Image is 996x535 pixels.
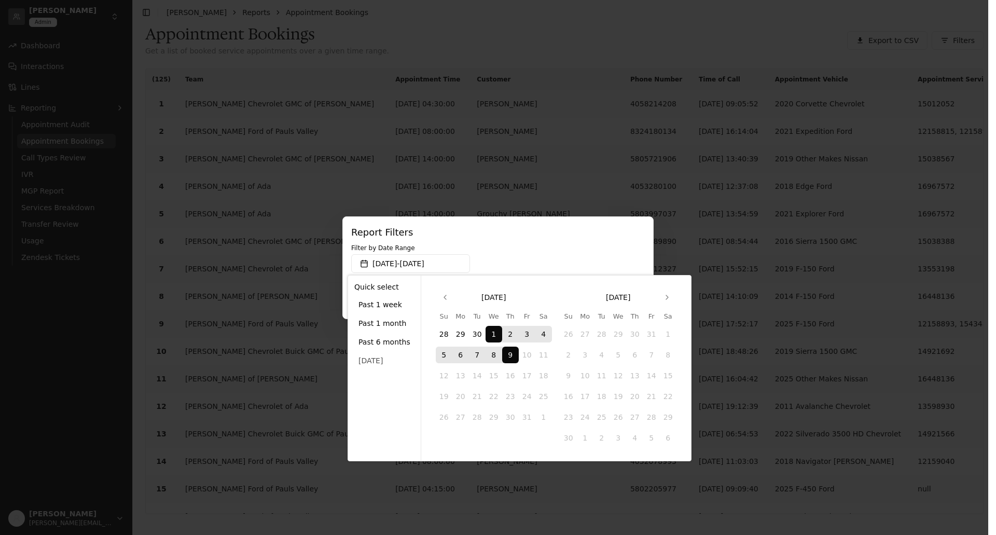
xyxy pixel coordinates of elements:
th: Monday [577,311,593,322]
button: 3 [519,326,535,342]
th: Wednesday [486,311,502,322]
div: Quick select [354,282,414,292]
button: 8 [486,347,502,363]
button: 28 [436,326,452,342]
button: Report FiltersFilter by Date RangeFilter Teams[PERSON_NAME] Chevrolet Buick GMC of Pauls Valley, ... [351,254,470,273]
th: Thursday [502,311,519,322]
th: Saturday [660,311,676,322]
th: Saturday [535,311,552,322]
button: 29 [452,326,469,342]
button: Past 1 week [354,296,414,313]
p: Report Filters [351,225,645,240]
button: 6 [452,347,469,363]
th: Monday [452,311,469,322]
p: [DATE] - [DATE] [372,258,424,269]
button: Go to next month [660,290,674,305]
button: 9 [502,347,519,363]
button: 1 [486,326,502,342]
button: Past 1 month [354,315,414,332]
th: Friday [519,311,535,322]
button: 2 [502,326,519,342]
button: 7 [469,347,486,363]
th: Thursday [627,311,643,322]
p: Filter by Date Range [351,244,645,252]
th: Sunday [436,311,452,322]
button: [DATE] [354,352,414,369]
button: Go to previous month [438,290,452,305]
th: Friday [643,311,660,322]
button: Past 6 months [354,334,414,350]
th: Sunday [560,311,577,322]
button: 4 [535,326,552,342]
th: Wednesday [610,311,627,322]
th: Tuesday [469,311,486,322]
button: 5 [436,347,452,363]
th: Tuesday [593,311,610,322]
button: 30 [469,326,486,342]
